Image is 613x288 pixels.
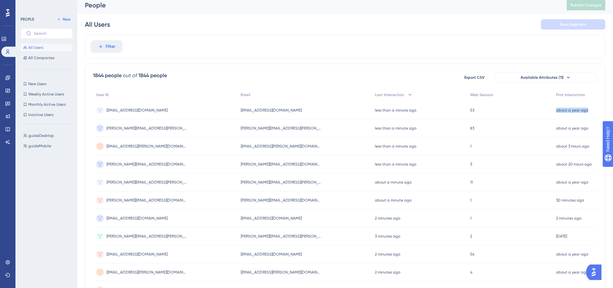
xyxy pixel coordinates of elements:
[90,40,123,53] button: Filter
[28,92,64,97] span: Weekly Active Users
[375,162,416,166] time: less than a minute ago
[241,162,321,167] span: [PERSON_NAME][EMAIL_ADDRESS][DOMAIN_NAME]
[21,132,77,139] button: guideDesktop
[375,234,400,239] time: 3 minutes ago
[571,3,601,8] span: Publish Changes
[241,234,321,239] span: [PERSON_NAME][EMAIL_ADDRESS][PERSON_NAME][DOMAIN_NAME]
[106,43,116,50] span: Filter
[241,216,302,221] span: [EMAIL_ADDRESS][DOMAIN_NAME]
[85,1,551,10] div: People
[107,234,187,239] span: [PERSON_NAME][EMAIL_ADDRESS][PERSON_NAME][DOMAIN_NAME]
[556,234,567,239] time: [DATE]
[375,92,404,97] span: Last Interaction
[375,216,400,221] time: 2 minutes ago
[556,162,592,166] time: about 20 hours ago
[541,19,605,30] button: Save Segment
[138,72,167,79] div: 1844 people
[241,108,302,113] span: [EMAIL_ADDRESS][DOMAIN_NAME]
[556,252,588,256] time: about a year ago
[107,144,187,149] span: [EMAIL_ADDRESS][PERSON_NAME][DOMAIN_NAME]
[241,270,321,275] span: [EMAIL_ADDRESS][PERSON_NAME][DOMAIN_NAME]
[107,126,187,131] span: [PERSON_NAME][EMAIL_ADDRESS][PERSON_NAME][DOMAIN_NAME]
[21,80,73,88] button: New Users
[556,180,588,184] time: about a year ago
[28,133,54,138] span: guideDesktop
[28,55,54,60] span: All Companies
[556,270,588,274] time: about a year ago
[21,142,77,150] button: guideMobile
[21,90,73,98] button: Weekly Active Users
[241,92,250,97] span: Email
[556,144,589,148] time: about 3 hours ago
[241,198,321,203] span: [PERSON_NAME][EMAIL_ADDRESS][DOMAIN_NAME]
[123,72,137,79] div: out of
[375,270,400,274] time: 2 minutes ago
[28,102,66,107] span: Monthly Active Users
[21,101,73,108] button: Monthly Active Users
[107,162,187,167] span: [PERSON_NAME][EMAIL_ADDRESS][DOMAIN_NAME]
[28,81,46,86] span: New Users
[556,216,581,221] time: 2 minutes ago
[21,44,73,51] button: All Users
[107,270,187,275] span: [EMAIL_ADDRESS][PERSON_NAME][DOMAIN_NAME]
[34,31,67,36] input: Search
[107,198,187,203] span: [PERSON_NAME][EMAIL_ADDRESS][DOMAIN_NAME]
[586,263,605,282] iframe: UserGuiding AI Assistant Launcher
[21,17,34,22] div: PEOPLE
[458,72,490,83] button: Export CSV
[470,162,472,167] span: 3
[241,252,302,257] span: [EMAIL_ADDRESS][DOMAIN_NAME]
[556,108,588,113] time: about a year ago
[470,108,474,113] span: 53
[85,20,110,29] div: All Users
[28,143,51,148] span: guideMobile
[55,15,73,23] button: New
[107,216,168,221] span: [EMAIL_ADDRESS][DOMAIN_NAME]
[556,126,588,130] time: about a year ago
[375,252,400,256] time: 2 minutes ago
[21,111,73,119] button: Inactive Users
[494,72,597,83] button: Available Attributes (11)
[470,270,472,275] span: 4
[241,180,321,185] span: [PERSON_NAME][EMAIL_ADDRESS][PERSON_NAME][DOMAIN_NAME]
[96,92,109,97] span: User ID
[470,144,471,149] span: 1
[470,234,472,239] span: 2
[107,180,187,185] span: [PERSON_NAME][EMAIL_ADDRESS][PERSON_NAME][DOMAIN_NAME]
[470,92,493,97] span: Web Session
[470,180,473,185] span: 11
[375,144,416,148] time: less than a minute ago
[21,54,73,62] button: All Companies
[93,72,122,79] div: 1844 people
[375,198,412,203] time: about a minute ago
[470,252,474,257] span: 56
[470,216,471,221] span: 1
[556,198,584,203] time: 30 minutes ago
[375,126,416,130] time: less than a minute ago
[556,92,585,97] span: First Interaction
[63,17,70,22] span: New
[470,198,471,203] span: 1
[521,75,564,80] span: Available Attributes (11)
[375,180,412,184] time: about a minute ago
[241,144,321,149] span: [EMAIL_ADDRESS][PERSON_NAME][DOMAIN_NAME]
[28,112,53,117] span: Inactive Users
[107,108,168,113] span: [EMAIL_ADDRESS][DOMAIN_NAME]
[241,126,321,131] span: [PERSON_NAME][EMAIL_ADDRESS][PERSON_NAME][DOMAIN_NAME]
[560,22,586,27] span: Save Segment
[375,108,416,113] time: less than a minute ago
[464,75,485,80] span: Export CSV
[28,45,43,50] span: All Users
[470,126,474,131] span: 83
[15,2,40,9] span: Need Help?
[107,252,168,257] span: [EMAIL_ADDRESS][DOMAIN_NAME]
